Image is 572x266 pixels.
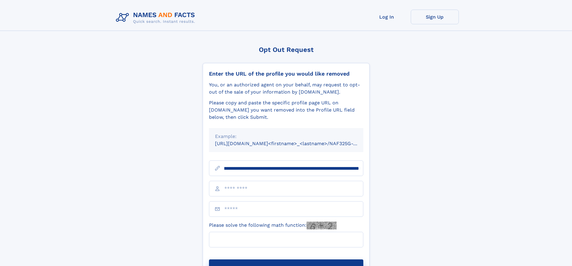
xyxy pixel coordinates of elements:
[209,222,337,229] label: Please solve the following math function:
[209,81,363,96] div: You, or an authorized agent on your behalf, may request to opt-out of the sale of your informatio...
[209,99,363,121] div: Please copy and paste the specific profile page URL on [DOMAIN_NAME] you want removed into the Pr...
[411,10,459,24] a: Sign Up
[209,70,363,77] div: Enter the URL of the profile you would like removed
[215,141,375,146] small: [URL][DOMAIN_NAME]<firstname>_<lastname>/NAF325G-xxxxxxxx
[203,46,370,53] div: Opt Out Request
[363,10,411,24] a: Log In
[215,133,357,140] div: Example:
[113,10,200,26] img: Logo Names and Facts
